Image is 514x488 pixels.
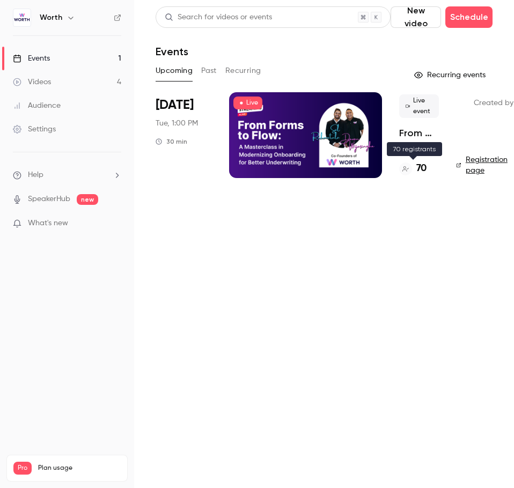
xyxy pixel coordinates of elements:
[474,97,513,109] span: Created by
[28,194,70,205] a: SpeakerHub
[156,118,198,129] span: Tue, 1:00 PM
[391,6,441,28] button: New video
[165,12,272,23] div: Search for videos or events
[38,464,121,472] span: Plan usage
[77,194,98,205] span: new
[40,12,62,23] h6: Worth
[156,137,187,146] div: 30 min
[445,6,493,28] button: Schedule
[28,169,43,181] span: Help
[399,94,439,118] span: Live event
[399,127,439,139] a: From Forms to Flow: A Masterclass in Modernizing Onboarding for Better Underwriting
[156,62,193,79] button: Upcoming
[456,154,510,176] a: Registration page
[13,169,121,181] li: help-dropdown-opener
[156,92,212,178] div: Sep 23 Tue, 1:00 PM (America/New York)
[13,77,51,87] div: Videos
[156,97,194,114] span: [DATE]
[28,218,68,229] span: What's new
[225,62,261,79] button: Recurring
[201,62,217,79] button: Past
[233,97,262,109] span: Live
[13,53,50,64] div: Events
[13,124,56,135] div: Settings
[13,462,32,475] span: Pro
[409,66,493,84] button: Recurring events
[13,9,31,26] img: Worth
[156,45,188,58] h1: Events
[416,161,427,176] h4: 70
[13,100,61,111] div: Audience
[399,161,427,176] a: 70
[108,219,121,228] iframe: Noticeable Trigger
